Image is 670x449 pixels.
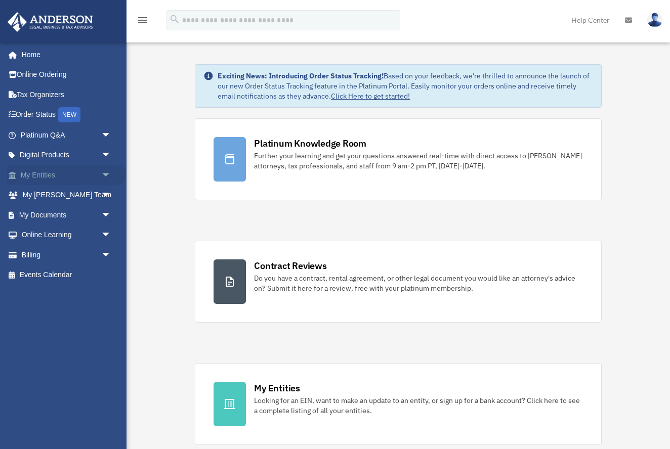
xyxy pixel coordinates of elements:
[7,125,127,145] a: Platinum Q&Aarrow_drop_down
[101,245,121,265] span: arrow_drop_down
[7,185,127,205] a: My [PERSON_NAME] Teamarrow_drop_down
[218,71,593,101] div: Based on your feedback, we're thrilled to announce the launch of our new Order Status Tracking fe...
[254,151,582,171] div: Further your learning and get your questions answered real-time with direct access to [PERSON_NAM...
[195,118,601,200] a: Platinum Knowledge Room Further your learning and get your questions answered real-time with dire...
[7,65,127,85] a: Online Ordering
[101,145,121,166] span: arrow_drop_down
[101,125,121,146] span: arrow_drop_down
[101,225,121,246] span: arrow_drop_down
[254,259,326,272] div: Contract Reviews
[195,363,601,445] a: My Entities Looking for an EIN, want to make an update to an entity, or sign up for a bank accoun...
[7,225,127,245] a: Online Learningarrow_drop_down
[7,165,127,185] a: My Entitiesarrow_drop_down
[254,137,366,150] div: Platinum Knowledge Room
[7,105,127,125] a: Order StatusNEW
[195,241,601,323] a: Contract Reviews Do you have a contract, rental agreement, or other legal document you would like...
[254,395,582,416] div: Looking for an EIN, want to make an update to an entity, or sign up for a bank account? Click her...
[7,265,127,285] a: Events Calendar
[7,145,127,165] a: Digital Productsarrow_drop_down
[101,205,121,226] span: arrow_drop_down
[137,14,149,26] i: menu
[169,14,180,25] i: search
[7,84,127,105] a: Tax Organizers
[7,44,121,65] a: Home
[254,273,582,293] div: Do you have a contract, rental agreement, or other legal document you would like an attorney's ad...
[7,245,127,265] a: Billingarrow_drop_down
[5,12,96,32] img: Anderson Advisors Platinum Portal
[218,71,384,80] strong: Exciting News: Introducing Order Status Tracking!
[331,92,410,101] a: Click Here to get started!
[7,205,127,225] a: My Documentsarrow_drop_down
[101,185,121,206] span: arrow_drop_down
[254,382,300,394] div: My Entities
[101,165,121,186] span: arrow_drop_down
[58,107,80,122] div: NEW
[137,18,149,26] a: menu
[647,13,662,27] img: User Pic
